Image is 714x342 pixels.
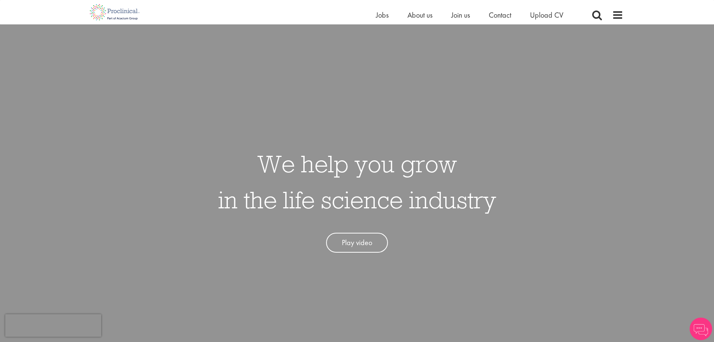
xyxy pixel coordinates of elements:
a: Contact [489,10,511,20]
h1: We help you grow in the life science industry [218,146,496,218]
a: Jobs [376,10,389,20]
img: Chatbot [690,318,712,340]
a: About us [407,10,433,20]
a: Join us [451,10,470,20]
a: Play video [326,233,388,253]
a: Upload CV [530,10,563,20]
